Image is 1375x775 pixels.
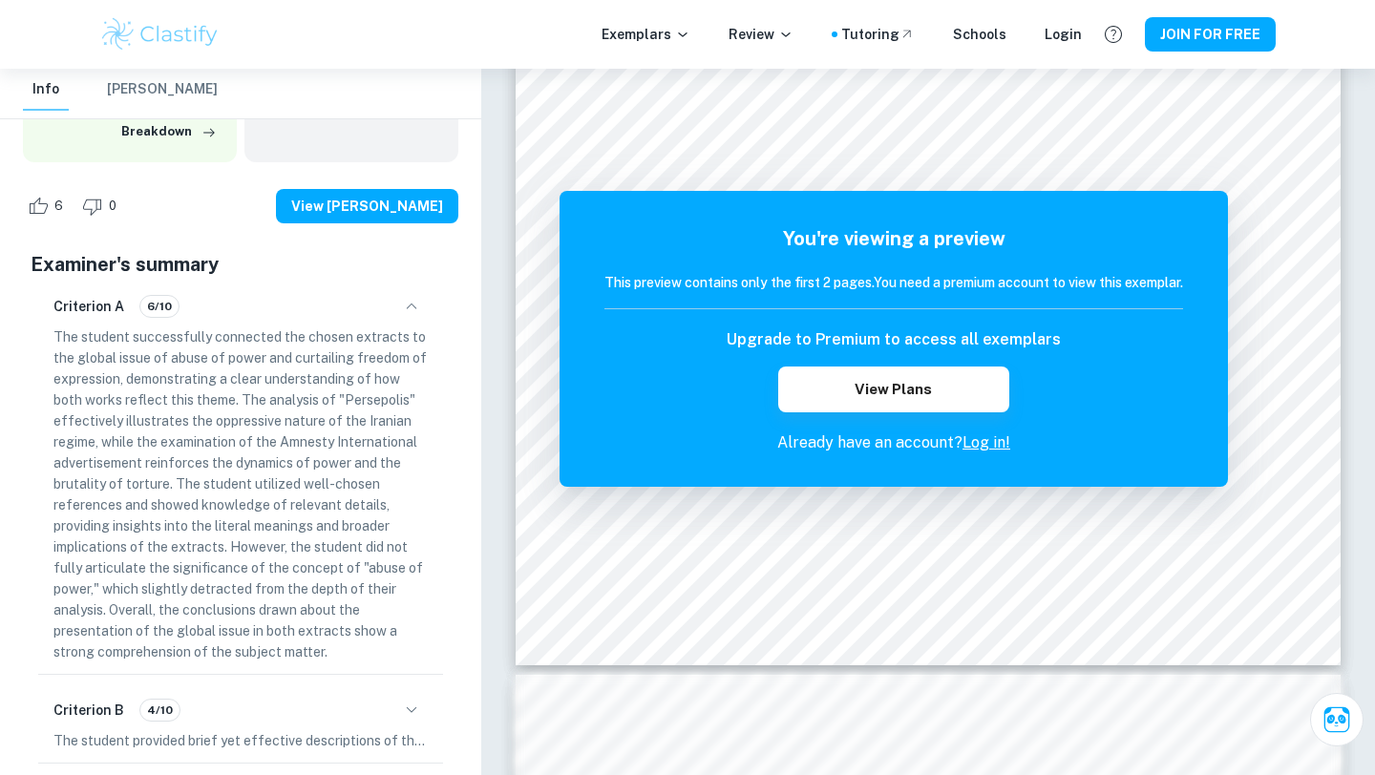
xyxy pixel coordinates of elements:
button: Help and Feedback [1097,18,1130,51]
h6: Criterion A [53,296,124,317]
h6: This preview contains only the first 2 pages. You need a premium account to view this exemplar. [604,272,1183,293]
a: Tutoring [841,24,915,45]
p: The student successfully connected the chosen extracts to the global issue of abuse of power and ... [53,326,428,662]
p: The student provided brief yet effective descriptions of the extracts, maintaining a clear focus ... [53,730,428,751]
div: Dislike [77,191,127,221]
h5: Examiner's summary [31,250,451,279]
button: View Plans [778,367,1009,412]
img: Clastify logo [99,15,221,53]
button: Ask Clai [1310,693,1364,746]
button: Info [23,69,69,111]
span: 4/10 [140,702,180,719]
button: JOIN FOR FREE [1145,17,1276,52]
button: [PERSON_NAME] [107,69,218,111]
button: Breakdown [116,117,222,146]
h6: Criterion B [53,700,124,721]
a: Login [1045,24,1082,45]
span: 0 [98,197,127,216]
a: Log in! [962,433,1010,451]
p: Already have an account? [604,431,1183,454]
h6: Upgrade to Premium to access all exemplars [727,328,1061,351]
button: View [PERSON_NAME] [276,189,458,223]
h5: You're viewing a preview [604,224,1183,253]
p: Exemplars [602,24,690,45]
a: Schools [953,24,1006,45]
span: 6/10 [140,298,179,315]
span: 6 [44,197,74,216]
div: Like [23,191,74,221]
p: Review [729,24,793,45]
